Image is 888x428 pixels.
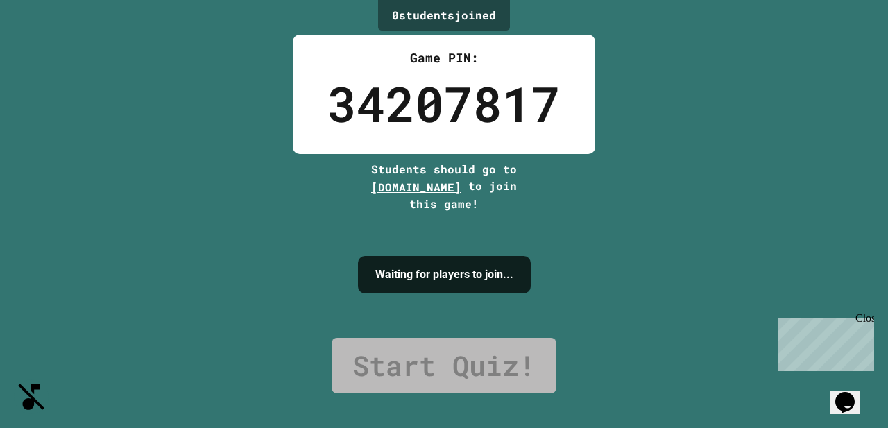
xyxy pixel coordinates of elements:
span: [DOMAIN_NAME] [371,180,461,194]
div: 34207817 [327,67,561,140]
iframe: chat widget [830,373,874,414]
div: Game PIN: [327,49,561,67]
div: Students should go to to join this game! [357,161,531,212]
h4: Waiting for players to join... [375,266,513,283]
iframe: chat widget [773,312,874,371]
a: Start Quiz! [332,338,556,393]
div: Chat with us now!Close [6,6,96,88]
